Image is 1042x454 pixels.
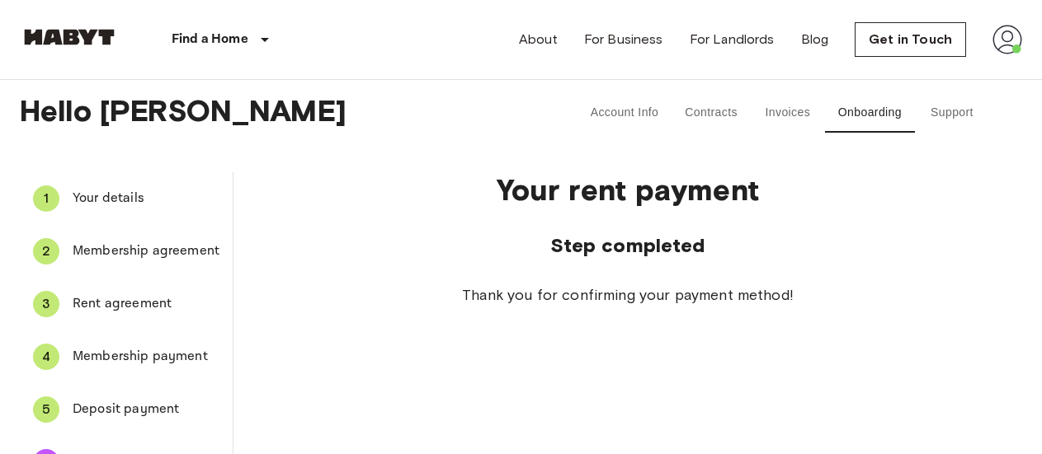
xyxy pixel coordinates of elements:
div: 5Deposit payment [20,390,233,429]
span: Deposit payment [73,400,219,419]
a: For Business [584,30,663,49]
p: Find a Home [172,30,248,49]
div: 4 [33,344,59,370]
span: Step completed [286,233,969,258]
span: Rent agreement [73,294,219,314]
button: Contracts [672,93,751,133]
img: Habyt [20,29,119,45]
div: 2Membership agreement [20,232,233,271]
div: 3 [33,291,59,317]
span: Hello [PERSON_NAME] [20,93,531,133]
a: Blog [801,30,829,49]
button: Invoices [751,93,825,133]
div: 4Membership payment [20,337,233,377]
a: Get in Touch [855,22,966,57]
a: For Landlords [690,30,775,49]
span: Thank you for confirming your payment method! [286,284,969,306]
div: 2 [33,238,59,264]
button: Support [915,93,989,133]
p: Your rent payment [286,172,969,207]
div: 1Your details [20,179,233,218]
span: Membership payment [73,347,219,367]
div: 3Rent agreement [20,284,233,324]
a: About [519,30,558,49]
button: Onboarding [825,93,915,133]
img: avatar [992,25,1022,54]
button: Account Info [578,93,672,133]
span: Your details [73,189,219,208]
div: 5 [33,396,59,423]
span: Membership agreement [73,241,219,261]
div: 1 [33,185,59,212]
